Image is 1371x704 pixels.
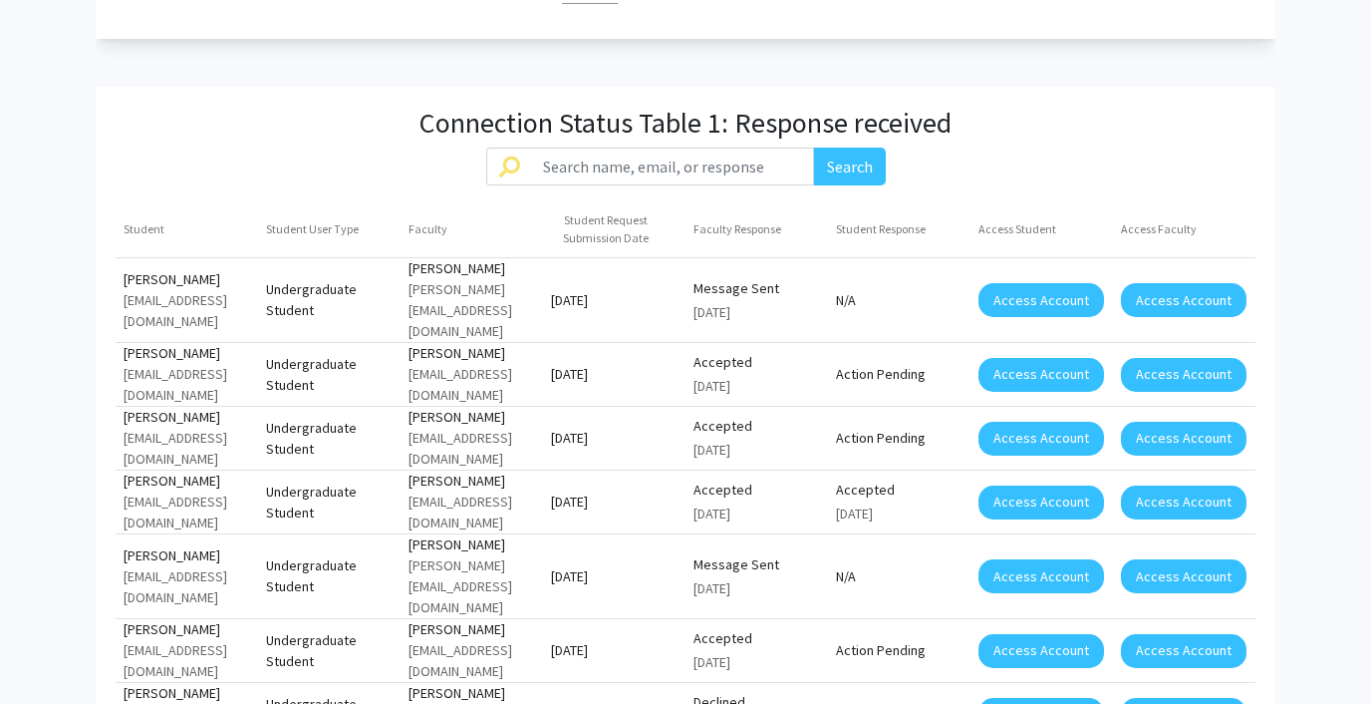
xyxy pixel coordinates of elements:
[693,220,799,238] div: Faculty Response
[693,352,820,373] div: Accepted
[124,428,250,470] div: [EMAIL_ADDRESS][DOMAIN_NAME]
[124,343,250,364] div: [PERSON_NAME]
[836,220,926,238] div: Student Response
[409,492,535,533] div: [EMAIL_ADDRESS][DOMAIN_NAME]
[828,276,970,324] mat-cell: N/A
[828,351,970,399] mat-cell: Action Pending
[693,278,820,299] div: Message Sent
[531,148,814,185] input: Search name, email, or response
[693,376,820,397] div: [DATE]
[693,578,820,599] div: [DATE]
[978,486,1104,520] button: Access Account
[124,407,250,428] div: [PERSON_NAME]
[124,545,250,566] div: [PERSON_NAME]
[693,628,820,649] div: Accepted
[124,290,250,332] div: [EMAIL_ADDRESS][DOMAIN_NAME]
[693,480,820,501] div: Accepted
[978,422,1104,456] button: Access Account
[124,220,164,238] div: Student
[1113,201,1255,257] mat-header-cell: Access Faculty
[828,415,970,463] mat-cell: Action Pending
[693,440,820,461] div: [DATE]
[124,471,250,492] div: [PERSON_NAME]
[543,415,685,463] mat-cell: [DATE]
[814,148,886,185] button: Search
[258,627,401,675] mat-cell: Undergraduate Student
[978,559,1104,593] button: Access Account
[258,276,401,324] mat-cell: Undergraduate Student
[828,552,970,600] mat-cell: N/A
[836,480,962,501] div: Accepted
[693,302,820,323] div: [DATE]
[543,552,685,600] mat-cell: [DATE]
[15,614,85,689] iframe: Chat
[543,351,685,399] mat-cell: [DATE]
[258,479,401,527] mat-cell: Undergraduate Student
[693,416,820,437] div: Accepted
[419,107,952,141] h3: Connection Status Table 1: Response received
[258,351,401,399] mat-cell: Undergraduate Student
[409,220,447,238] div: Faculty
[970,201,1113,257] mat-header-cell: Access Student
[551,211,660,247] div: Student Request Submission Date
[978,358,1104,392] button: Access Account
[543,627,685,675] mat-cell: [DATE]
[124,619,250,640] div: [PERSON_NAME]
[124,220,182,238] div: Student
[693,220,781,238] div: Faculty Response
[409,220,465,238] div: Faculty
[409,640,535,682] div: [EMAIL_ADDRESS][DOMAIN_NAME]
[543,276,685,324] mat-cell: [DATE]
[551,211,678,247] div: Student Request Submission Date
[409,555,535,618] div: [PERSON_NAME][EMAIL_ADDRESS][DOMAIN_NAME]
[124,566,250,608] div: [EMAIL_ADDRESS][DOMAIN_NAME]
[409,683,535,704] div: [PERSON_NAME]
[693,652,820,673] div: [DATE]
[258,415,401,463] mat-cell: Undergraduate Student
[828,627,970,675] mat-cell: Action Pending
[124,492,250,533] div: [EMAIL_ADDRESS][DOMAIN_NAME]
[1121,422,1246,456] button: Access Account
[1121,634,1246,668] button: Access Account
[124,364,250,406] div: [EMAIL_ADDRESS][DOMAIN_NAME]
[1121,283,1246,317] button: Access Account
[409,364,535,406] div: [EMAIL_ADDRESS][DOMAIN_NAME]
[409,279,535,342] div: [PERSON_NAME][EMAIL_ADDRESS][DOMAIN_NAME]
[693,554,820,575] div: Message Sent
[409,407,535,428] div: [PERSON_NAME]
[409,343,535,364] div: [PERSON_NAME]
[266,220,377,238] div: Student User Type
[409,471,535,492] div: [PERSON_NAME]
[1121,358,1246,392] button: Access Account
[1121,559,1246,593] button: Access Account
[258,552,401,600] mat-cell: Undergraduate Student
[266,220,359,238] div: Student User Type
[543,479,685,527] mat-cell: [DATE]
[124,269,250,290] div: [PERSON_NAME]
[124,640,250,682] div: [EMAIL_ADDRESS][DOMAIN_NAME]
[409,428,535,470] div: [EMAIL_ADDRESS][DOMAIN_NAME]
[409,258,535,279] div: [PERSON_NAME]
[124,683,250,704] div: [PERSON_NAME]
[693,504,820,525] div: [DATE]
[836,220,944,238] div: Student Response
[1121,486,1246,520] button: Access Account
[978,634,1104,668] button: Access Account
[409,534,535,555] div: [PERSON_NAME]
[409,619,535,640] div: [PERSON_NAME]
[978,283,1104,317] button: Access Account
[836,504,962,525] div: [DATE]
